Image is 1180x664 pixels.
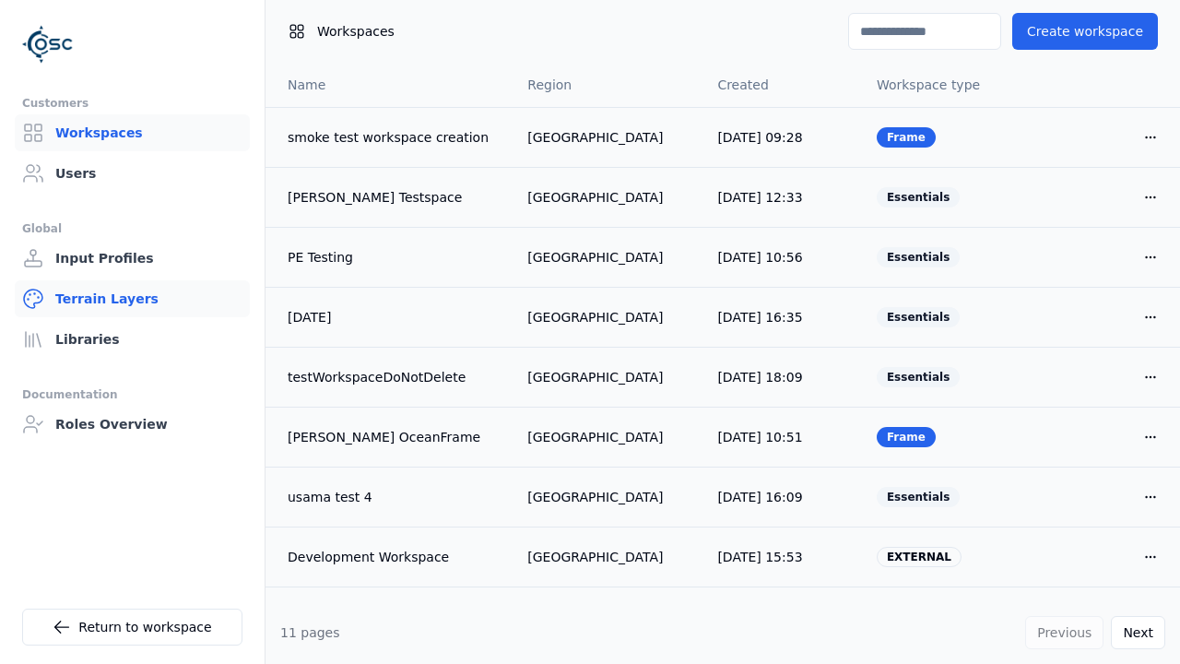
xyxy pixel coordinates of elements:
[717,308,847,326] div: [DATE] 16:35
[1012,13,1158,50] button: Create workspace
[288,428,498,446] a: [PERSON_NAME] OceanFrame
[288,308,498,326] a: [DATE]
[288,188,498,207] a: [PERSON_NAME] Testspace
[717,188,847,207] div: [DATE] 12:33
[702,63,862,107] th: Created
[527,488,688,506] div: [GEOGRAPHIC_DATA]
[15,155,250,192] a: Users
[22,609,242,646] a: Return to workspace
[717,128,847,147] div: [DATE] 09:28
[22,92,242,114] div: Customers
[15,240,250,277] a: Input Profiles
[288,548,498,566] a: Development Workspace
[877,307,960,327] div: Essentials
[527,548,688,566] div: [GEOGRAPHIC_DATA]
[15,114,250,151] a: Workspaces
[22,18,74,70] img: Logo
[717,548,847,566] div: [DATE] 15:53
[22,384,242,406] div: Documentation
[877,247,960,267] div: Essentials
[280,625,340,640] span: 11 pages
[717,248,847,267] div: [DATE] 10:56
[288,248,498,267] a: PE Testing
[265,63,513,107] th: Name
[527,308,688,326] div: [GEOGRAPHIC_DATA]
[877,427,936,447] div: Frame
[288,488,498,506] a: usama test 4
[527,248,688,267] div: [GEOGRAPHIC_DATA]
[877,547,962,567] div: EXTERNAL
[15,321,250,358] a: Libraries
[288,368,498,386] a: testWorkspaceDoNotDelete
[877,367,960,387] div: Essentials
[288,128,498,147] a: smoke test workspace creation
[877,187,960,207] div: Essentials
[527,368,688,386] div: [GEOGRAPHIC_DATA]
[527,188,688,207] div: [GEOGRAPHIC_DATA]
[527,428,688,446] div: [GEOGRAPHIC_DATA]
[717,368,847,386] div: [DATE] 18:09
[717,488,847,506] div: [DATE] 16:09
[22,218,242,240] div: Global
[15,406,250,443] a: Roles Overview
[527,128,688,147] div: [GEOGRAPHIC_DATA]
[877,127,936,148] div: Frame
[862,63,1021,107] th: Workspace type
[15,280,250,317] a: Terrain Layers
[317,22,395,41] span: Workspaces
[877,487,960,507] div: Essentials
[513,63,702,107] th: Region
[717,428,847,446] div: [DATE] 10:51
[1111,616,1165,649] button: Next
